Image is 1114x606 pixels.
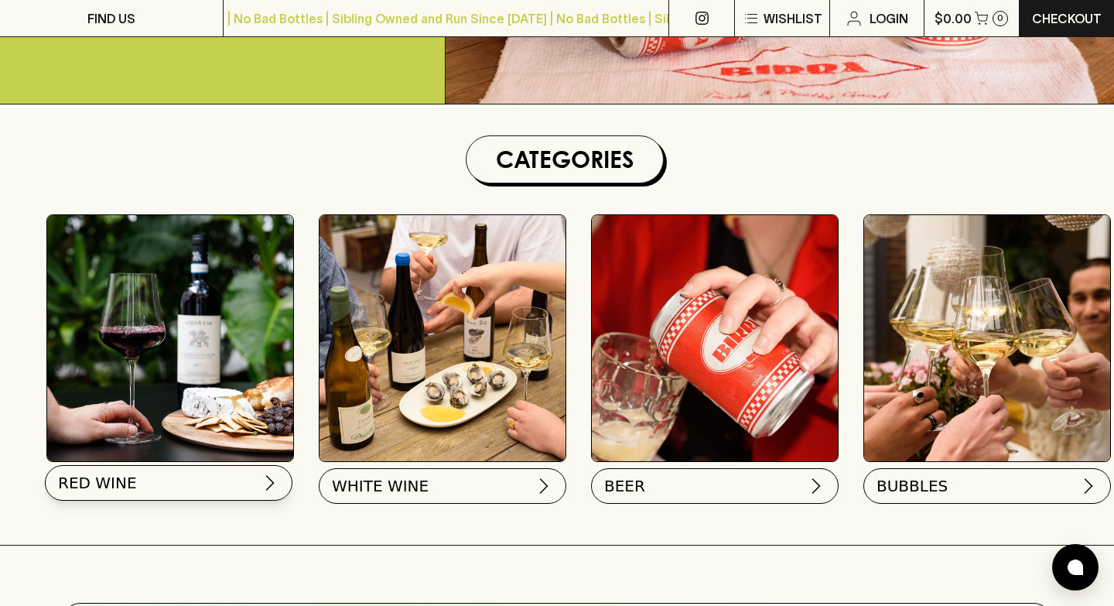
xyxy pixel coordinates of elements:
img: BIRRA_GOOD-TIMES_INSTA-2 1/optimise?auth=Mjk3MjY0ODMzMw__ [592,215,838,461]
img: chevron-right.svg [261,474,279,492]
img: bubble-icon [1068,560,1083,575]
img: Red Wine Tasting [47,215,293,461]
button: RED WINE [45,465,292,501]
img: chevron-right.svg [807,477,825,495]
img: chevron-right.svg [535,477,553,495]
span: WHITE WINE [332,475,429,497]
span: BUBBLES [877,475,948,497]
span: RED WINE [58,472,137,494]
img: optimise [320,215,566,461]
p: Login [870,9,908,28]
img: 2022_Festive_Campaign_INSTA-16 1 [864,215,1110,461]
p: Wishlist [764,9,822,28]
button: WHITE WINE [319,468,566,504]
img: chevron-right.svg [1079,477,1098,495]
p: FIND US [87,9,135,28]
span: BEER [604,475,645,497]
h1: Categories [473,142,657,176]
p: $0.00 [935,9,972,28]
p: 0 [997,14,1003,22]
button: BUBBLES [863,468,1111,504]
button: BEER [591,468,839,504]
p: Checkout [1032,9,1102,28]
